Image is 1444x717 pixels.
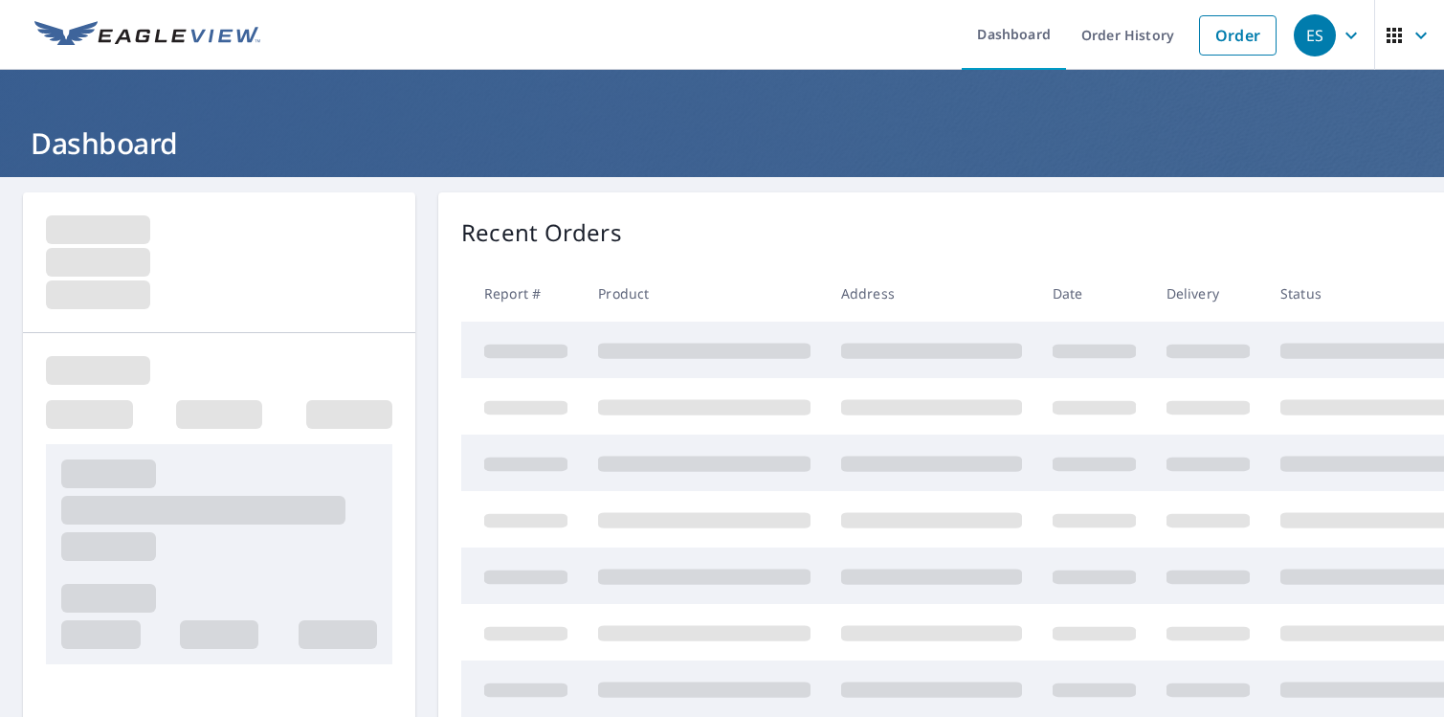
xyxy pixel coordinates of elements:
[583,265,826,322] th: Product
[1199,15,1277,56] a: Order
[23,123,1421,163] h1: Dashboard
[1294,14,1336,56] div: ES
[461,215,622,250] p: Recent Orders
[34,21,260,50] img: EV Logo
[1037,265,1151,322] th: Date
[826,265,1037,322] th: Address
[461,265,583,322] th: Report #
[1151,265,1265,322] th: Delivery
